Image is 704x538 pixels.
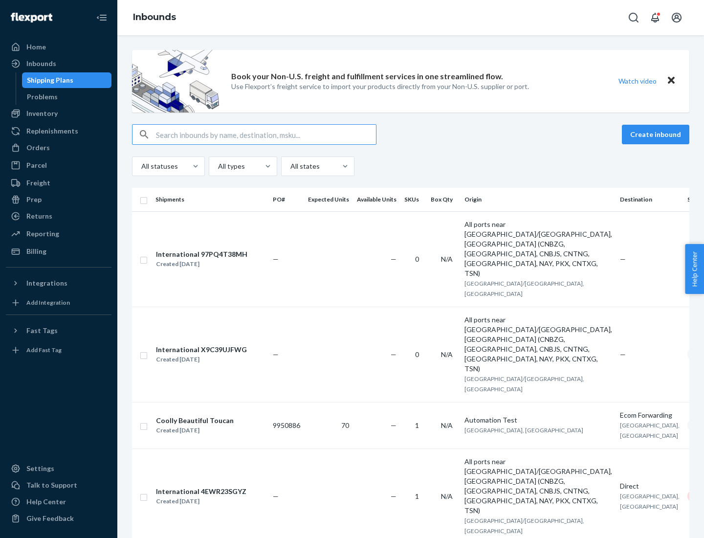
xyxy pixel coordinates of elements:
[6,511,111,526] button: Give Feedback
[620,493,680,510] span: [GEOGRAPHIC_DATA], [GEOGRAPHIC_DATA]
[26,514,74,523] div: Give Feedback
[6,461,111,476] a: Settings
[6,477,111,493] a: Talk to Support
[156,487,246,496] div: International 4EWR23SGYZ
[26,42,46,52] div: Home
[464,280,584,297] span: [GEOGRAPHIC_DATA]/[GEOGRAPHIC_DATA], [GEOGRAPHIC_DATA]
[665,74,678,88] button: Close
[273,350,279,359] span: —
[6,244,111,259] a: Billing
[26,178,50,188] div: Freight
[667,8,686,27] button: Open account menu
[26,278,67,288] div: Integrations
[27,75,73,85] div: Shipping Plans
[464,517,584,535] span: [GEOGRAPHIC_DATA]/[GEOGRAPHIC_DATA], [GEOGRAPHIC_DATA]
[133,12,176,22] a: Inbounds
[6,39,111,55] a: Home
[427,188,461,211] th: Box Qty
[22,72,112,88] a: Shipping Plans
[645,8,665,27] button: Open notifications
[289,161,290,171] input: All states
[6,175,111,191] a: Freight
[464,220,612,278] div: All ports near [GEOGRAPHIC_DATA]/[GEOGRAPHIC_DATA], [GEOGRAPHIC_DATA] (CNBZG, [GEOGRAPHIC_DATA], ...
[26,464,54,473] div: Settings
[6,494,111,510] a: Help Center
[620,422,680,439] span: [GEOGRAPHIC_DATA], [GEOGRAPHIC_DATA]
[26,160,47,170] div: Parcel
[6,157,111,173] a: Parcel
[461,188,616,211] th: Origin
[231,71,503,82] p: Book your Non-U.S. freight and fulfillment services in one streamlined flow.
[6,192,111,207] a: Prep
[273,255,279,263] span: —
[415,350,419,359] span: 0
[624,8,643,27] button: Open Search Box
[11,13,52,22] img: Flexport logo
[391,492,396,500] span: —
[26,126,78,136] div: Replenishments
[27,92,58,102] div: Problems
[22,89,112,105] a: Problems
[620,350,626,359] span: —
[612,74,663,88] button: Watch video
[6,275,111,291] button: Integrations
[415,421,419,429] span: 1
[620,255,626,263] span: —
[156,355,247,364] div: Created [DATE]
[441,421,453,429] span: N/A
[156,125,376,144] input: Search inbounds by name, destination, msku...
[26,109,58,118] div: Inventory
[125,3,184,32] ol: breadcrumbs
[622,125,689,144] button: Create inbound
[26,143,50,153] div: Orders
[464,415,612,425] div: Automation Test
[391,255,396,263] span: —
[26,346,62,354] div: Add Fast Tag
[26,298,70,307] div: Add Integration
[152,188,269,211] th: Shipments
[26,497,66,507] div: Help Center
[6,140,111,156] a: Orders
[140,161,141,171] input: All statuses
[26,326,58,336] div: Fast Tags
[464,426,583,434] span: [GEOGRAPHIC_DATA], [GEOGRAPHIC_DATA]
[92,8,111,27] button: Close Navigation
[685,244,704,294] button: Help Center
[341,421,349,429] span: 70
[26,195,42,204] div: Prep
[441,350,453,359] span: N/A
[620,410,680,420] div: Ecom Forwarding
[26,59,56,68] div: Inbounds
[6,106,111,121] a: Inventory
[6,323,111,338] button: Fast Tags
[353,188,400,211] th: Available Units
[464,457,612,516] div: All ports near [GEOGRAPHIC_DATA]/[GEOGRAPHIC_DATA], [GEOGRAPHIC_DATA] (CNBZG, [GEOGRAPHIC_DATA], ...
[464,315,612,374] div: All ports near [GEOGRAPHIC_DATA]/[GEOGRAPHIC_DATA], [GEOGRAPHIC_DATA] (CNBZG, [GEOGRAPHIC_DATA], ...
[620,481,680,491] div: Direct
[6,123,111,139] a: Replenishments
[6,208,111,224] a: Returns
[26,480,77,490] div: Talk to Support
[269,402,304,448] td: 9950886
[441,255,453,263] span: N/A
[26,229,59,239] div: Reporting
[217,161,218,171] input: All types
[304,188,353,211] th: Expected Units
[26,211,52,221] div: Returns
[391,421,396,429] span: —
[6,56,111,71] a: Inbounds
[273,492,279,500] span: —
[464,375,584,393] span: [GEOGRAPHIC_DATA]/[GEOGRAPHIC_DATA], [GEOGRAPHIC_DATA]
[269,188,304,211] th: PO#
[26,247,46,256] div: Billing
[231,82,529,91] p: Use Flexport’s freight service to import your products directly from your Non-U.S. supplier or port.
[156,345,247,355] div: International X9C39UJFWG
[6,226,111,242] a: Reporting
[415,255,419,263] span: 0
[156,259,247,269] div: Created [DATE]
[6,295,111,311] a: Add Integration
[441,492,453,500] span: N/A
[156,249,247,259] div: International 97PQ4T38MH
[156,416,234,426] div: Coolly Beautiful Toucan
